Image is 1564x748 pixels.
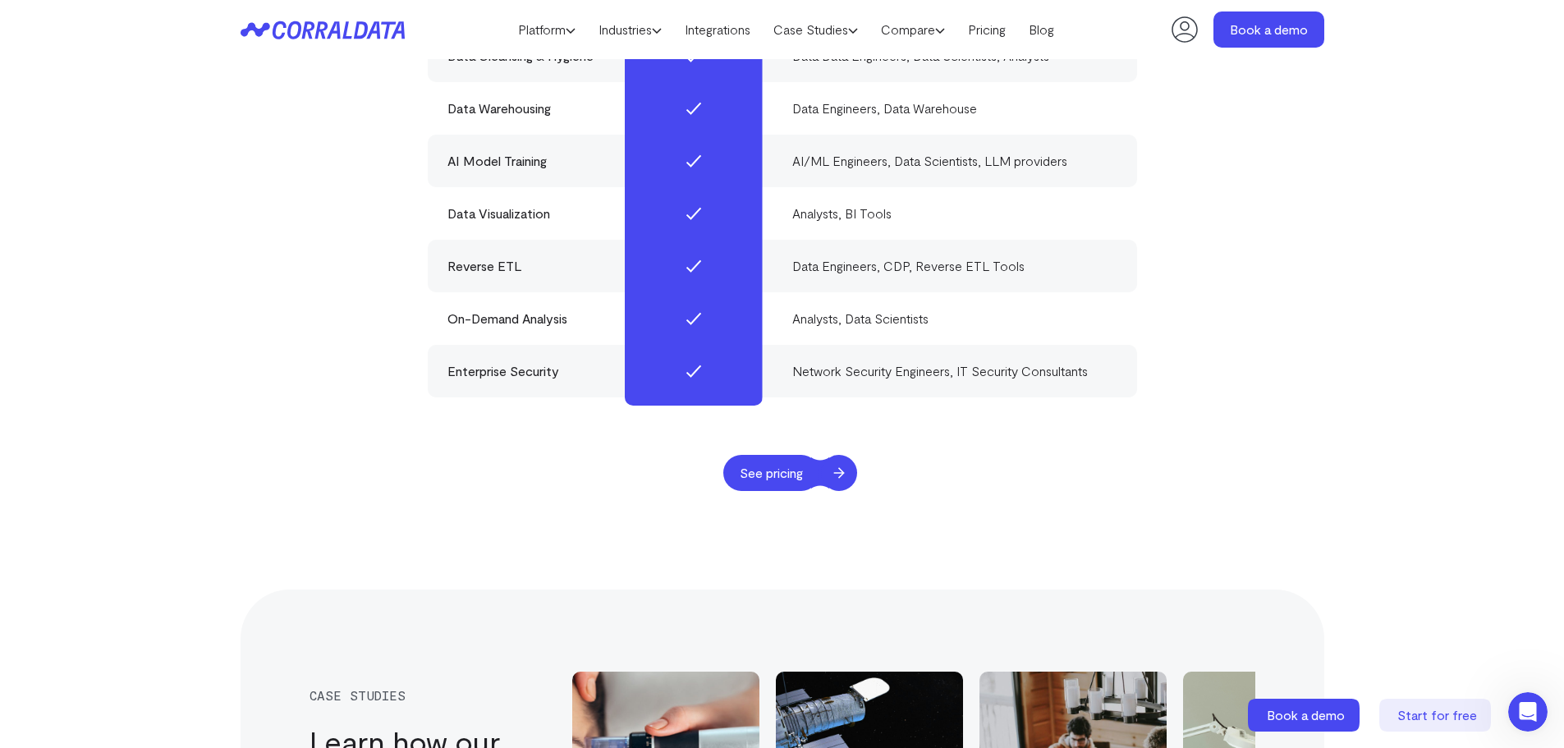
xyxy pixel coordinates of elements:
[447,204,773,223] div: Data Visualization
[1248,699,1363,732] a: Book a demo
[673,17,762,42] a: Integrations
[792,361,1117,381] div: Network Security Engineers, IT Security Consultants
[792,151,1117,171] div: AI/ML Engineers, Data Scientists, LLM providers
[447,99,773,118] div: Data Warehousing
[792,99,1117,118] div: Data Engineers, Data Warehouse
[762,17,869,42] a: Case Studies
[723,455,819,491] span: See pricing
[1267,707,1345,723] span: Book a demo
[956,17,1017,42] a: Pricing
[447,309,773,328] div: On-Demand Analysis
[869,17,956,42] a: Compare
[792,309,1117,328] div: Analysts, Data Scientists
[792,204,1117,223] div: Analysts, BI Tools
[1017,17,1066,42] a: Blog
[310,688,544,703] div: case studies
[1379,699,1494,732] a: Start for free
[447,361,773,381] div: Enterprise Security
[587,17,673,42] a: Industries
[792,256,1117,276] div: Data Engineers, CDP, Reverse ETL Tools
[1213,11,1324,48] a: Book a demo
[507,17,587,42] a: Platform
[723,455,855,491] a: See pricing
[447,151,773,171] div: AI Model Training
[447,256,773,276] div: Reverse ETL
[1397,707,1477,723] span: Start for free
[1508,692,1548,732] iframe: Intercom live chat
